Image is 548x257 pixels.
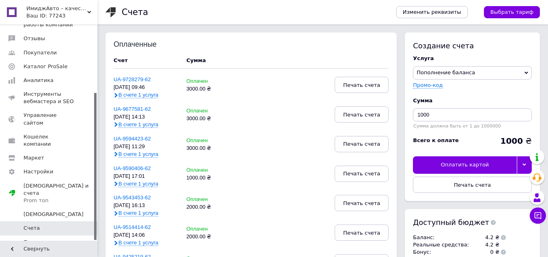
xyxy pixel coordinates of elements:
[417,69,475,76] span: Пополнение баланса
[484,6,540,18] a: Выбрать тариф
[24,35,45,42] span: Отзывы
[114,136,151,142] a: UA-9594423-62
[118,210,158,216] span: В счете 1 услуга
[469,241,499,248] td: 4.2 ₴
[343,200,380,206] span: Печать счета
[114,224,151,230] a: UA-9514414-62
[343,82,380,88] span: Печать счета
[413,217,489,227] span: Доступный бюджет
[118,181,158,187] span: В счете 1 услуга
[114,165,151,171] a: UA-9590406-62
[186,116,230,122] div: 3000.00 ₴
[24,225,40,232] span: Счета
[26,12,97,19] div: Ваш ID: 77243
[335,136,389,152] button: Печать счета
[24,49,57,56] span: Покупатели
[413,234,469,241] td: Баланс :
[500,136,523,146] b: 1000
[403,9,461,16] span: Изменить реквизиты
[335,106,389,123] button: Печать счета
[469,248,499,256] td: 0 ₴
[186,145,230,151] div: 3000.00 ₴
[24,197,97,204] div: Prom топ
[186,138,230,144] div: Оплачен
[186,175,230,181] div: 1000.00 ₴
[186,204,230,210] div: 2000.00 ₴
[24,239,75,253] span: Программа "Приведи друга"
[24,211,84,218] span: [DEMOGRAPHIC_DATA]
[413,41,532,51] div: Создание счета
[530,207,546,224] button: Чат с покупателем
[343,112,380,118] span: Печать счета
[413,82,443,88] label: Промо-код
[114,203,178,209] div: [DATE] 16:13
[413,241,469,248] td: Реальные средства :
[186,108,230,114] div: Оплачен
[396,6,468,18] a: Изменить реквизиты
[186,197,230,203] div: Оплачен
[343,141,380,147] span: Печать счета
[114,106,151,112] a: UA-9677581-62
[343,171,380,177] span: Печать счета
[500,137,532,145] div: ₴
[413,137,459,144] div: Всего к оплате
[114,232,178,238] div: [DATE] 14:06
[114,57,178,64] div: Счет
[24,91,75,105] span: Инструменты вебмастера и SEO
[24,182,97,205] span: [DEMOGRAPHIC_DATA] и счета
[469,234,499,241] td: 4.2 ₴
[114,144,178,150] div: [DATE] 11:29
[413,108,532,121] input: Введите сумму
[335,77,389,93] button: Печать счета
[186,57,206,64] div: Сумма
[413,123,532,129] div: Сумма должна быть от 1 до 1000000
[114,84,178,91] div: [DATE] 09:46
[24,133,75,148] span: Кошелек компании
[413,156,517,173] div: Оплатить картой
[335,166,389,182] button: Печать счета
[26,5,87,12] span: ИмиджАвто – качество, надежность, движение вперед.
[24,77,54,84] span: Аналитика
[114,114,178,120] div: [DATE] 14:13
[24,168,53,175] span: Настройки
[122,7,148,17] h1: Счета
[335,195,389,211] button: Печать счета
[186,226,230,232] div: Оплачен
[24,63,67,70] span: Каталог ProSale
[186,86,230,92] div: 3000.00 ₴
[186,234,230,240] div: 2000.00 ₴
[114,76,151,82] a: UA-9728279-62
[118,240,158,246] span: В счете 1 услуга
[24,112,75,126] span: Управление сайтом
[186,78,230,84] div: Оплачен
[343,230,380,236] span: Печать счета
[454,182,491,188] span: Печать счета
[114,173,178,179] div: [DATE] 17:01
[118,151,158,158] span: В счете 1 услуга
[413,177,532,193] button: Печать счета
[118,92,158,98] span: В счете 1 услуга
[114,41,167,49] div: Оплаченные
[24,154,44,162] span: Маркет
[118,121,158,128] span: В счете 1 услуга
[114,194,151,201] a: UA-9543453-62
[413,248,469,256] td: Бонус :
[413,97,532,104] div: Сумма
[490,9,533,16] span: Выбрать тариф
[186,167,230,173] div: Оплачен
[335,225,389,241] button: Печать счета
[413,55,532,62] div: Услуга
